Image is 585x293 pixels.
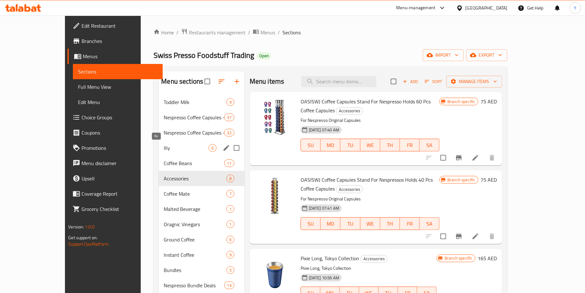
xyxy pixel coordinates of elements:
[159,232,245,247] div: Ground Coffee6
[282,29,301,36] span: Sections
[164,236,226,243] span: Ground Coffee
[164,282,224,289] span: Nespresso Bundle Deals
[360,255,388,263] div: Accessories
[321,217,340,230] button: MO
[68,171,163,186] a: Upsell
[82,205,158,213] span: Grocery Checklist
[481,97,497,106] h6: 75 AED
[403,141,417,150] span: FR
[176,29,179,36] li: /
[226,98,234,106] div: items
[164,175,226,182] span: Accessories
[153,29,174,36] a: Home
[209,144,217,152] div: items
[301,97,431,115] span: OASISWJ Coffee Capsules Stand For Nespresso Holds 60 Pcs Coffee Capsules
[451,229,467,244] button: Branch-specific-item
[227,221,234,227] span: 1
[164,266,226,274] span: Bundles
[201,75,214,88] span: Select all sections
[301,139,321,151] button: SU
[423,77,444,87] button: Sort
[164,159,224,167] span: Coffee Beans
[153,28,507,37] nav: breadcrumb
[222,143,231,153] button: edit
[82,144,158,152] span: Promotions
[82,190,158,198] span: Coverage Report
[422,141,437,150] span: SA
[445,99,478,105] span: Branch specific
[159,186,245,201] div: Coffee Mate7
[73,64,163,79] a: Sections
[164,220,226,228] div: Oragnic Vinegars
[255,175,296,216] img: OASISWJ Coffee Capsules Stand For Nespressos Holds 40 Pcs Coffee Capsules
[478,254,497,263] h6: 165 AED
[472,154,479,162] a: Edit menu item
[82,22,158,30] span: Edit Restaurant
[68,156,163,171] a: Menu disclaimer
[159,247,245,262] div: Instant Coffee9
[83,52,158,60] span: Menus
[425,78,442,85] span: Sort
[400,77,421,87] span: Add item
[481,175,497,184] h6: 75 AED
[85,223,95,231] span: 1.0.0
[420,217,439,230] button: SA
[226,190,234,198] div: items
[248,29,250,36] li: /
[164,251,226,259] span: Instant Coffee
[260,29,275,36] span: Menus
[226,236,234,243] div: items
[301,217,321,230] button: SU
[396,4,436,12] div: Menu-management
[68,240,109,248] a: Support.OpsPlatform
[82,159,158,167] span: Menu disclaimer
[225,160,234,166] span: 11
[472,233,479,240] a: Edit menu item
[214,74,229,89] span: Sort sections
[301,195,439,203] p: For Nespresso Original Capsules
[68,186,163,201] a: Coverage Report
[363,219,378,228] span: WE
[73,79,163,94] a: Full Menu View
[250,77,284,86] h2: Menu items
[82,129,158,136] span: Coupons
[78,98,158,106] span: Edit Menu
[301,116,439,124] p: For Nespresso Original Capsules
[229,74,245,89] button: Add section
[224,159,234,167] div: items
[164,129,224,136] div: Nespresso Coffee Capsules - Vertuo Capsules
[159,94,245,110] div: Toddler Milk9
[164,114,224,121] div: Nespresso Coffee Capsules - Original Capsules
[227,252,234,258] span: 9
[466,49,507,61] button: export
[336,186,363,193] span: Accessories
[164,205,226,213] span: Malted Beverage
[227,176,234,182] span: 8
[303,141,318,150] span: SU
[402,78,419,85] span: Add
[159,262,245,278] div: Bundles5
[306,205,342,211] span: [DATE] 07:41 AM
[161,77,203,86] h2: Menu sections
[159,156,245,171] div: Coffee Beans11
[323,219,338,228] span: MO
[340,139,360,151] button: TU
[323,141,338,150] span: MO
[343,219,358,228] span: TU
[68,33,163,49] a: Branches
[159,125,245,140] div: Nespresso Coffee Capsules - Vertuo Capsules32
[255,97,296,138] img: OASISWJ Coffee Capsules Stand For Nespresso Holds 60 Pcs Coffee Capsules
[380,217,400,230] button: TH
[164,98,226,106] span: Toddler Milk
[383,141,397,150] span: TH
[68,110,163,125] a: Choice Groups
[164,190,226,198] span: Coffee Mate
[73,94,163,110] a: Edit Menu
[226,251,234,259] div: items
[78,83,158,91] span: Full Menu View
[303,219,318,228] span: SU
[446,76,502,87] button: Manage items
